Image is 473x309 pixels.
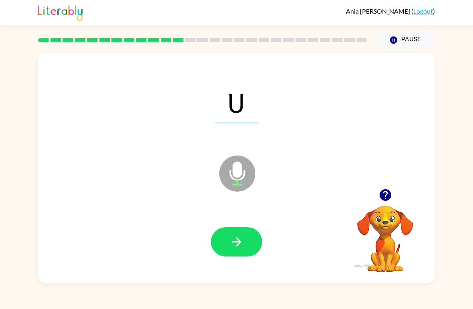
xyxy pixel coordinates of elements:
img: Literably [38,3,83,21]
span: U [215,81,258,123]
video: Your browser must support playing .mp4 files to use Literably. Please try using another browser. [345,193,425,273]
div: ( ) [346,7,435,15]
span: Ania [PERSON_NAME] [346,7,411,15]
a: Logout [413,7,433,15]
button: Pause [377,31,435,49]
